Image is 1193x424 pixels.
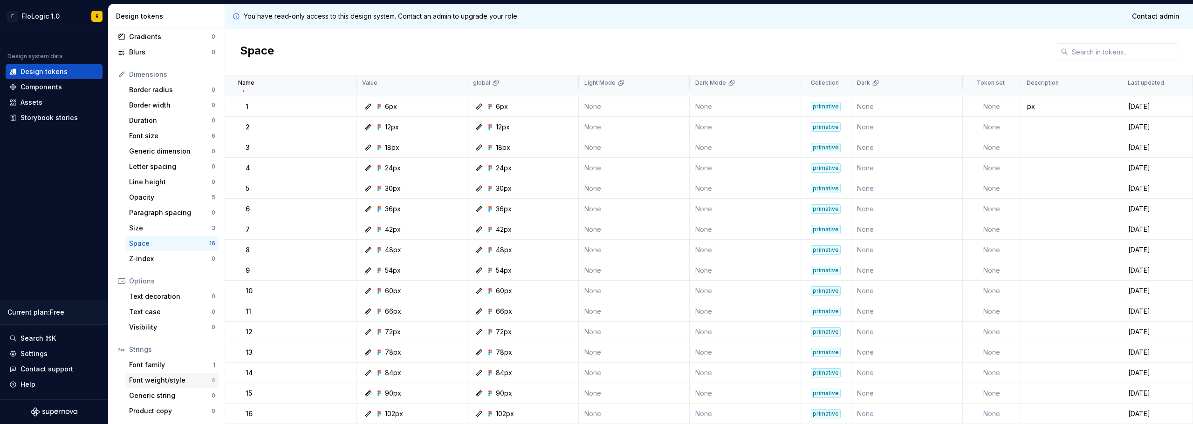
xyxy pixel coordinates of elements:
a: Contact admin [1126,8,1186,25]
div: Z-index [129,254,212,263]
div: Options [129,276,215,286]
div: Generic string [129,391,212,400]
div: [DATE] [1123,225,1192,234]
div: 30px [385,184,401,193]
a: Opacity5 [125,190,219,205]
button: FFloLogic 1.0R [2,6,106,26]
div: Text case [129,307,212,316]
td: None [851,117,962,137]
div: R [96,13,99,20]
td: None [579,178,690,199]
a: Border width0 [125,98,219,113]
div: 102px [385,409,403,418]
div: 0 [212,178,215,186]
p: global [473,79,490,87]
div: FloLogic 1.0 [21,12,60,21]
td: None [963,178,1022,199]
div: [DATE] [1123,184,1192,193]
td: None [579,342,690,363]
div: [DATE] [1123,163,1192,173]
td: None [579,322,690,342]
div: 4 [212,377,215,384]
a: Visibility0 [125,320,219,335]
div: 6px [385,102,397,111]
div: [DATE] [1123,204,1192,214]
td: None [851,301,962,322]
div: 0 [212,308,215,316]
td: None [690,178,801,199]
a: Assets [6,95,103,110]
td: None [690,96,801,117]
div: Blurs [129,47,212,57]
div: 5 [212,194,215,201]
td: None [579,96,690,117]
div: [DATE] [1123,389,1192,398]
div: Border width [129,101,212,110]
td: None [579,404,690,424]
p: Name [238,79,254,87]
td: None [690,137,801,158]
p: Light Mode [584,79,616,87]
div: 0 [212,101,215,109]
div: Design tokens [116,12,221,21]
div: 90px [385,389,401,398]
a: Line height0 [125,175,219,189]
td: None [963,240,1022,260]
div: Line height [129,177,212,187]
div: 24px [496,163,512,173]
div: Design system data [7,53,62,60]
div: Font family [129,360,213,370]
td: None [690,301,801,322]
a: Supernova Logo [31,407,77,417]
div: [DATE] [1123,307,1192,316]
td: None [579,158,690,178]
div: 0 [212,209,215,216]
div: 90px [496,389,512,398]
td: None [851,240,962,260]
td: None [579,363,690,383]
div: 18px [385,143,399,152]
a: Settings [6,346,103,361]
p: 9 [246,266,250,275]
div: Contact support [21,364,73,374]
td: None [851,178,962,199]
td: None [963,137,1022,158]
a: Text case0 [125,304,219,319]
div: 3 [212,224,215,232]
td: None [851,219,962,240]
td: None [963,260,1022,281]
td: None [579,117,690,137]
div: 54px [385,266,401,275]
td: None [579,260,690,281]
div: 84px [496,368,512,377]
div: Dimensions [129,70,215,79]
td: None [579,219,690,240]
div: [DATE] [1123,122,1192,132]
div: Space [129,239,209,248]
div: 102px [496,409,514,418]
div: [DATE] [1123,348,1192,357]
div: px [1022,102,1121,111]
div: 0 [212,163,215,170]
div: primative [811,143,841,152]
div: [DATE] [1123,266,1192,275]
a: Letter spacing0 [125,159,219,174]
td: None [851,260,962,281]
h2: Space [240,43,274,60]
div: 30px [496,184,512,193]
div: Font weight/style [129,376,212,385]
a: Storybook stories [6,110,103,125]
div: 18px [496,143,510,152]
td: None [579,301,690,322]
div: Size [129,223,212,233]
div: 0 [212,48,215,56]
div: 36px [496,204,512,214]
div: primative [811,307,841,316]
p: Collection [811,79,839,87]
div: 12px [385,122,399,132]
div: 6 [212,132,215,140]
div: 66px [385,307,401,316]
td: None [690,322,801,342]
p: Value [362,79,377,87]
div: primative [811,327,841,337]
